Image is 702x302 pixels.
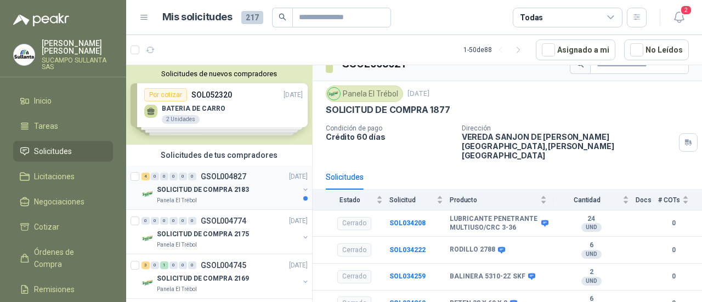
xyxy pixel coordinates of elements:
[450,196,538,204] span: Producto
[131,70,308,78] button: Solicitudes de nuevos compradores
[581,223,602,232] div: UND
[313,190,389,210] th: Estado
[407,89,429,99] p: [DATE]
[179,217,187,225] div: 0
[279,13,286,21] span: search
[179,173,187,180] div: 0
[658,218,689,229] b: 0
[151,173,159,180] div: 0
[389,196,434,204] span: Solicitud
[389,272,426,280] a: SOL034259
[389,219,426,227] b: SOL034208
[141,214,310,249] a: 0 0 0 0 0 0 GSOL004774[DATE] Company LogoSOLICITUD DE COMPRA 2175Panela El Trébol
[157,273,249,284] p: SOLICITUD DE COMPRA 2169
[389,190,450,210] th: Solicitud
[13,242,113,275] a: Órdenes de Compra
[13,279,113,300] a: Remisiones
[624,39,689,60] button: No Leídos
[141,259,310,294] a: 3 0 1 0 0 0 GSOL004745[DATE] Company LogoSOLICITUD DE COMPRA 2169Panela El Trébol
[581,250,602,259] div: UND
[34,145,72,157] span: Solicitudes
[13,166,113,187] a: Licitaciones
[389,246,426,254] a: SOL034222
[328,88,340,100] img: Company Logo
[326,132,453,141] p: Crédito 60 días
[34,246,103,270] span: Órdenes de Compra
[13,116,113,136] a: Tareas
[337,217,371,230] div: Cerrado
[141,232,155,245] img: Company Logo
[13,90,113,111] a: Inicio
[169,261,178,269] div: 0
[553,196,620,204] span: Cantidad
[462,124,675,132] p: Dirección
[188,173,196,180] div: 0
[13,141,113,162] a: Solicitudes
[157,229,249,240] p: SOLICITUD DE COMPRA 2175
[157,185,249,195] p: SOLICITUD DE COMPRA 2183
[14,44,35,65] img: Company Logo
[126,65,312,145] div: Solicitudes de nuevos compradoresPor cotizarSOL052320[DATE] BATERIA DE CARRO2 UnidadesPor cotizar...
[326,171,364,183] div: Solicitudes
[536,39,615,60] button: Asignado a mi
[680,5,692,15] span: 2
[13,191,113,212] a: Negociaciones
[450,272,525,281] b: BALINERA 5310-2Z SKF
[151,217,159,225] div: 0
[326,104,450,116] p: SOLICITUD DE COMPRA 1877
[658,190,702,210] th: # COTs
[141,187,155,201] img: Company Logo
[169,217,178,225] div: 0
[201,217,246,225] p: GSOL004774
[463,41,527,59] div: 1 - 50 de 88
[42,57,113,70] p: SUCAMPO SULLANTA SAS
[13,216,113,237] a: Cotizar
[669,8,689,27] button: 2
[337,270,371,283] div: Cerrado
[34,196,84,208] span: Negociaciones
[160,217,168,225] div: 0
[157,285,197,294] p: Panela El Trébol
[553,190,636,210] th: Cantidad
[162,9,233,25] h1: Mis solicitudes
[326,86,403,102] div: Panela El Trébol
[553,268,629,277] b: 2
[141,217,150,225] div: 0
[188,217,196,225] div: 0
[34,221,59,233] span: Cotizar
[553,241,629,250] b: 6
[326,124,453,132] p: Condición de pago
[450,246,495,254] b: RODILLO 2788
[289,172,308,182] p: [DATE]
[520,12,543,24] div: Todas
[141,261,150,269] div: 3
[141,276,155,289] img: Company Logo
[658,196,680,204] span: # COTs
[126,145,312,166] div: Solicitudes de tus compradores
[289,260,308,271] p: [DATE]
[151,261,159,269] div: 0
[326,196,374,204] span: Estado
[13,13,69,26] img: Logo peakr
[289,216,308,226] p: [DATE]
[34,170,75,183] span: Licitaciones
[157,196,197,205] p: Panela El Trébol
[450,215,539,232] b: LUBRICANTE PENETRANTE MULTIUSO/CRC 3-36
[553,215,629,224] b: 24
[34,95,52,107] span: Inicio
[141,173,150,180] div: 4
[160,173,168,180] div: 0
[636,190,658,210] th: Docs
[201,261,246,269] p: GSOL004745
[34,283,75,295] span: Remisiones
[188,261,196,269] div: 0
[241,11,263,24] span: 217
[462,132,675,160] p: VEREDA SANJON DE [PERSON_NAME] [GEOGRAPHIC_DATA] , [PERSON_NAME][GEOGRAPHIC_DATA]
[169,173,178,180] div: 0
[160,261,168,269] div: 1
[34,120,58,132] span: Tareas
[141,170,310,205] a: 4 0 0 0 0 0 GSOL004827[DATE] Company LogoSOLICITUD DE COMPRA 2183Panela El Trébol
[658,271,689,282] b: 0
